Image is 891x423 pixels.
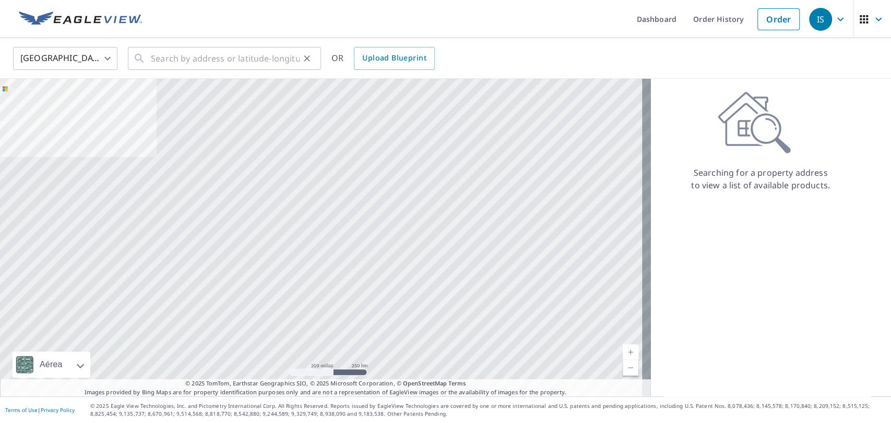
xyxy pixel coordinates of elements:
a: Terms of Use [5,406,38,414]
a: Order [757,8,800,30]
a: Nivel actual 5, alejar [623,360,638,376]
div: IS [809,8,832,31]
div: Aérea [37,352,66,378]
input: Search by address or latitude-longitude [151,44,300,73]
p: | [5,407,75,413]
a: Terms [448,379,466,387]
p: © 2025 Eagle View Technologies, Inc. and Pictometry International Corp. All Rights Reserved. Repo... [90,402,886,418]
a: OpenStreetMap [403,379,447,387]
a: Nivel actual 5, ampliar [623,344,638,360]
a: Upload Blueprint [354,47,434,70]
p: Searching for a property address to view a list of available products. [691,166,830,191]
a: Privacy Policy [41,406,75,414]
img: EV Logo [19,11,142,27]
span: Upload Blueprint [362,52,426,65]
button: Clear [300,51,314,66]
span: © 2025 TomTom, Earthstar Geographics SIO, © 2025 Microsoft Corporation, © [185,379,466,388]
div: OR [331,47,435,70]
div: Aérea [13,352,90,378]
div: [GEOGRAPHIC_DATA] [13,44,117,73]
